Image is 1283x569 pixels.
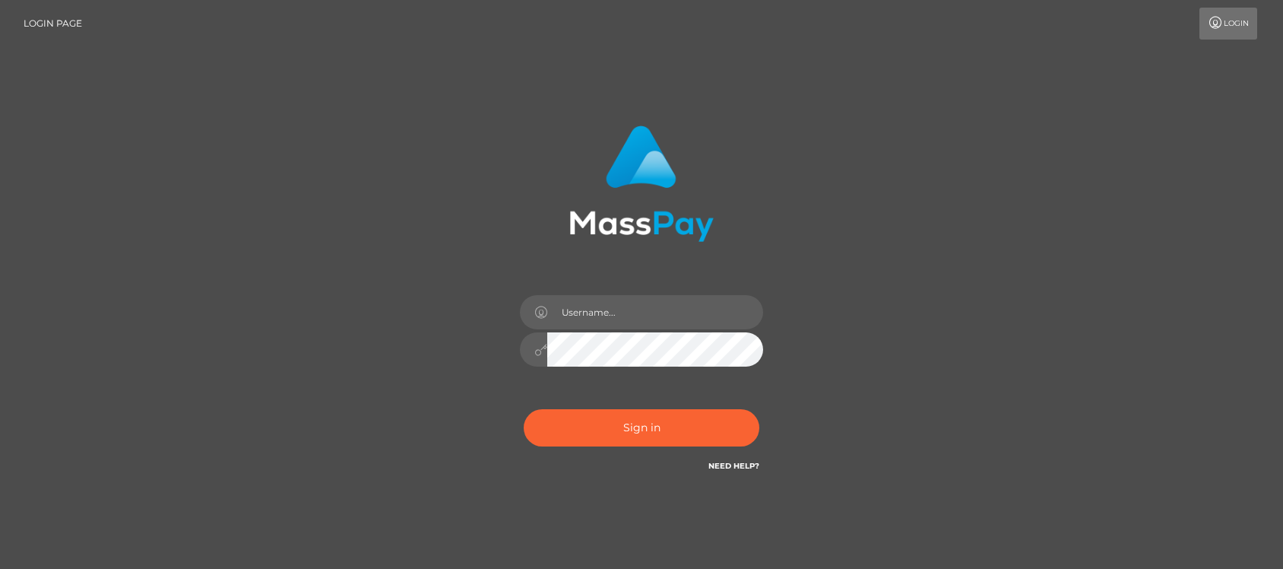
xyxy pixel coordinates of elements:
[569,126,714,242] img: MassPay Login
[547,295,763,329] input: Username...
[708,461,759,471] a: Need Help?
[24,8,82,40] a: Login Page
[1199,8,1257,40] a: Login
[524,409,759,447] button: Sign in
